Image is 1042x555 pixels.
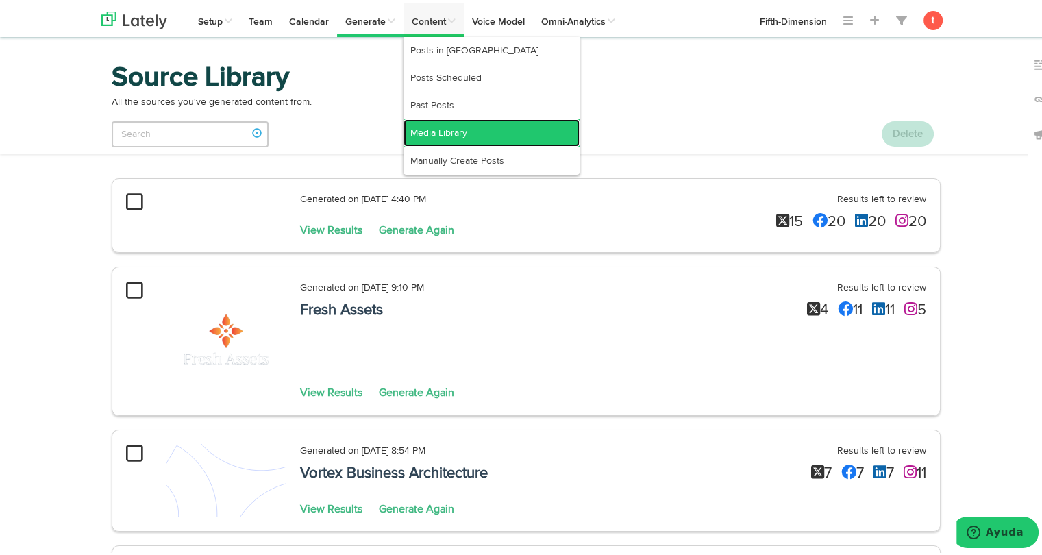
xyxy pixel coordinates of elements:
[112,62,941,92] h3: Source Library
[300,385,362,396] a: View Results
[686,441,926,455] p: Results left to review
[802,300,828,315] span: 4
[404,62,580,89] a: Posts Scheduled
[956,514,1039,548] iframe: Abre un widget desde donde se puede obtener más información
[882,119,934,144] button: Delete
[300,190,673,203] p: Generated on [DATE] 4:40 PM
[899,300,926,315] span: 5
[112,92,941,106] p: All the sources you've generated content from.
[771,212,803,227] span: 15
[379,223,454,234] a: Generate Again
[166,441,286,515] img: 67c9cea5c73bbcf5ee9523d7_hero-bg-vector.svg
[112,119,269,145] input: Search
[686,278,926,292] p: Results left to review
[686,190,926,203] p: Results left to review
[849,212,886,227] span: 20
[868,463,894,478] span: 7
[890,212,926,227] span: 20
[836,463,864,478] span: 7
[300,278,673,292] p: Generated on [DATE] 9:10 PM
[300,460,673,482] p: Vortex Business Architecture
[300,297,673,319] p: Fresh Assets
[404,116,580,144] a: Media Library
[300,223,362,234] a: View Results
[404,145,580,172] a: Manually Create Posts
[379,385,454,396] a: Generate Again
[404,34,580,62] a: Posts in [GEOGRAPHIC_DATA]
[300,441,673,455] p: Generated on [DATE] 8:54 PM
[898,463,926,478] span: 11
[923,8,943,27] button: t
[404,89,580,116] a: Past Posts
[832,300,863,315] span: 11
[807,212,845,227] span: 20
[867,300,895,315] span: 11
[166,278,286,398] img: 6787c8247c1ba86d73441b4b_134021543_padded_logo.png
[806,463,832,478] span: 7
[379,502,454,513] a: Generate Again
[300,502,362,513] a: View Results
[101,9,167,27] img: logo_lately_bg_light.svg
